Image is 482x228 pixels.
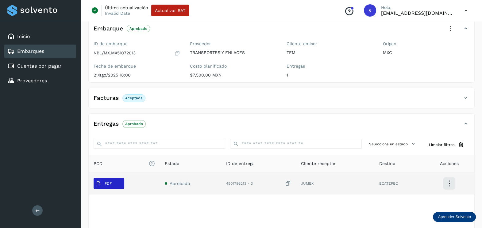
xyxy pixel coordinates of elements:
label: Fecha de embarque [94,64,180,69]
p: TRANSPORTES Y ENLACES [190,50,276,55]
div: Cuentas por pagar [4,59,76,73]
div: Inicio [4,30,76,43]
span: Aprobado [170,181,190,186]
span: Destino [379,160,395,167]
p: NBL/MX.MX51072013 [94,50,136,56]
button: PDF [94,178,124,189]
a: Inicio [17,33,30,39]
p: $7,500.00 MXN [190,73,276,78]
p: Hola, [381,5,455,10]
p: TEM [287,50,373,55]
button: Limpiar filtros [424,139,469,150]
label: Cliente emisor [287,41,373,46]
div: 4501796213 - 3 [226,180,291,187]
label: Proveedor [190,41,276,46]
span: ID de entrega [226,160,255,167]
a: Cuentas por pagar [17,63,62,69]
span: Cliente receptor [301,160,336,167]
div: Embarques [4,45,76,58]
label: Origen [383,41,469,46]
p: Aceptada [125,96,143,100]
p: Aprender Solvento [438,214,471,219]
a: Embarques [17,48,44,54]
label: Entregas [287,64,373,69]
span: Actualizar SAT [155,8,185,13]
p: 21/ago/2025 18:00 [94,73,180,78]
button: Actualizar SAT [151,5,189,16]
h4: Embarque [94,25,123,32]
p: PDF [105,181,112,186]
p: MXC [383,50,469,55]
h4: Entregas [94,120,119,128]
p: Aprobado [129,26,147,31]
div: EntregasAprobado [89,119,474,134]
span: Acciones [440,160,459,167]
label: Costo planificado [190,64,276,69]
div: Aprender Solvento [433,212,476,222]
p: smedina@niagarawater.com [381,10,455,16]
div: FacturasAceptada [89,93,474,108]
div: EmbarqueAprobado [89,23,474,39]
td: ECATEPEC [374,172,424,195]
a: Proveedores [17,78,47,84]
span: Limpiar filtros [429,142,454,147]
div: Proveedores [4,74,76,88]
td: JUMEX [296,172,374,195]
button: Selecciona un estado [367,139,419,149]
p: Última actualización [105,5,148,10]
p: 1 [287,73,373,78]
h4: Facturas [94,95,119,102]
span: POD [94,160,155,167]
label: ID de embarque [94,41,180,46]
span: Estado [165,160,179,167]
p: Aprobado [125,122,143,126]
p: Invalid Date [105,10,130,16]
